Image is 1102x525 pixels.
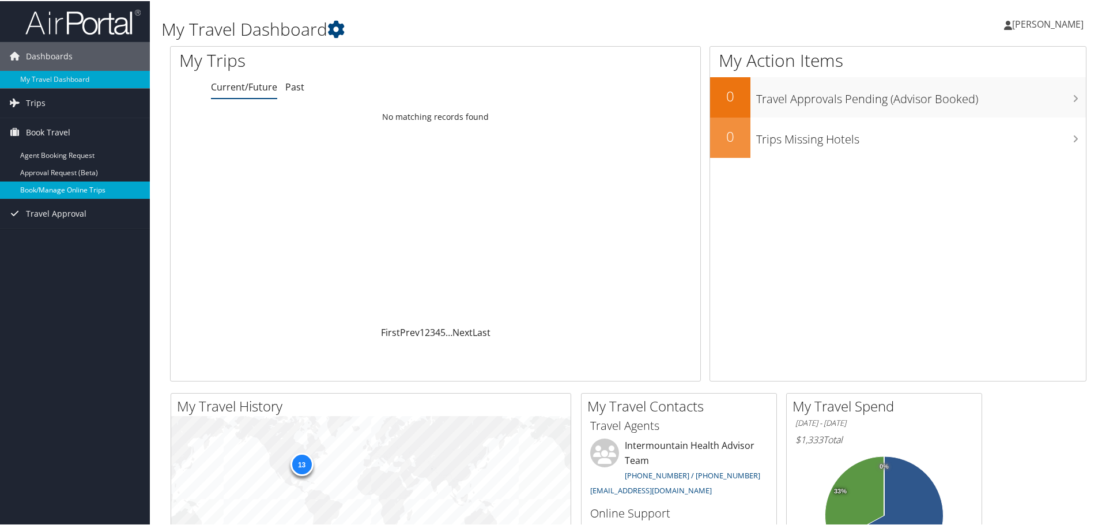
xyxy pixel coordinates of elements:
[795,417,973,428] h6: [DATE] - [DATE]
[420,325,425,338] a: 1
[710,126,750,145] h2: 0
[473,325,490,338] a: Last
[710,47,1086,71] h1: My Action Items
[211,80,277,92] a: Current/Future
[795,432,823,445] span: $1,333
[381,325,400,338] a: First
[26,88,46,116] span: Trips
[179,47,471,71] h1: My Trips
[26,41,73,70] span: Dashboards
[26,198,86,227] span: Travel Approval
[625,469,760,479] a: [PHONE_NUMBER] / [PHONE_NUMBER]
[792,395,982,415] h2: My Travel Spend
[452,325,473,338] a: Next
[710,116,1086,157] a: 0Trips Missing Hotels
[587,395,776,415] h2: My Travel Contacts
[440,325,446,338] a: 5
[756,84,1086,106] h3: Travel Approvals Pending (Advisor Booked)
[590,484,712,494] a: [EMAIL_ADDRESS][DOMAIN_NAME]
[584,437,773,499] li: Intermountain Health Advisor Team
[435,325,440,338] a: 4
[1004,6,1095,40] a: [PERSON_NAME]
[25,7,141,35] img: airportal-logo.png
[880,462,889,469] tspan: 0%
[834,487,847,494] tspan: 33%
[290,451,313,474] div: 13
[177,395,571,415] h2: My Travel History
[400,325,420,338] a: Prev
[756,124,1086,146] h3: Trips Missing Hotels
[161,16,784,40] h1: My Travel Dashboard
[710,85,750,105] h2: 0
[430,325,435,338] a: 3
[171,105,700,126] td: No matching records found
[1012,17,1084,29] span: [PERSON_NAME]
[795,432,973,445] h6: Total
[710,76,1086,116] a: 0Travel Approvals Pending (Advisor Booked)
[26,117,70,146] span: Book Travel
[425,325,430,338] a: 2
[285,80,304,92] a: Past
[590,504,768,520] h3: Online Support
[446,325,452,338] span: …
[590,417,768,433] h3: Travel Agents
